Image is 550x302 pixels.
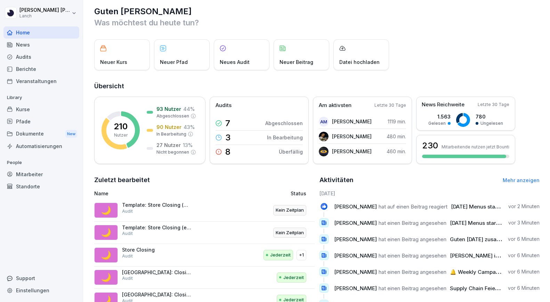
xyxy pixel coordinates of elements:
p: People [3,157,79,168]
p: 1119 min. [388,118,406,125]
h2: Zuletzt bearbeitet [94,175,315,185]
span: hat einen Beitrag angesehen [379,220,446,226]
div: Dokumente [3,128,79,140]
p: 8 [225,148,230,156]
p: [PERSON_NAME] [332,148,372,155]
p: vor 3 Minuten [508,219,540,226]
p: In Bearbeitung [267,134,303,141]
p: vor 2 Minuten [508,203,540,210]
p: Library [3,92,79,103]
p: 🌙 [101,204,111,217]
span: [PERSON_NAME] [334,252,377,259]
span: hat einen Beitrag angesehen [379,236,446,243]
p: Audit [122,208,133,214]
p: [PERSON_NAME] [332,118,372,125]
img: g4w5x5mlkjus3ukx1xap2hc0.png [319,147,329,156]
p: News Reichweite [422,101,464,109]
p: [GEOGRAPHIC_DATA]: Closing [122,292,192,298]
a: Berichte [3,63,79,75]
p: [GEOGRAPHIC_DATA]: Closing [122,269,192,276]
a: 🌙Template: Store Closing (external cleaning)AuditKein Zeitplan [94,222,315,244]
p: 27 Nutzer [156,141,181,149]
a: 🌙[GEOGRAPHIC_DATA]: ClosingAuditJederzeit [94,267,315,289]
p: [PERSON_NAME] [332,133,372,140]
p: 43 % [184,123,195,131]
p: Audit [122,230,133,237]
p: Letzte 30 Tage [478,101,509,108]
img: czp1xeqzgsgl3dela7oyzziw.png [319,132,329,141]
p: Überfällig [279,148,303,155]
p: 44 % [183,105,195,113]
a: Kurse [3,103,79,115]
p: 780 [476,113,503,120]
span: hat einen Beitrag angesehen [379,269,446,275]
p: vor 6 Minuten [508,285,540,292]
h6: [DATE] [320,190,540,197]
a: Einstellungen [3,284,79,296]
p: Template: Store Closing (external cleaning) [122,225,192,231]
p: Audit [122,275,133,281]
span: [PERSON_NAME] [334,236,377,243]
p: Datei hochladen [339,58,380,66]
span: [PERSON_NAME] [334,203,377,210]
p: Nutzer [114,132,128,138]
a: 🌙Store ClosingAuditJederzeit+1 [94,244,315,267]
p: Template: Store Closing (morning cleaning) [122,202,192,208]
span: [PERSON_NAME] [334,285,377,292]
p: Audit [122,253,133,259]
p: 460 min. [387,148,406,155]
p: Kein Zeitplan [276,229,304,236]
span: hat einen Beitrag angesehen [379,252,446,259]
a: Standorte [3,180,79,193]
p: Was möchtest du heute tun? [94,17,540,28]
p: Kein Zeitplan [276,207,304,214]
p: In Bearbeitung [156,131,186,137]
h1: Guten [PERSON_NAME] [94,6,540,17]
p: Am aktivsten [319,101,351,109]
p: 🌙 [101,226,111,239]
span: [PERSON_NAME] [334,220,377,226]
p: 3 [225,133,230,142]
div: AM [319,117,329,126]
p: Mitarbeitende nutzen jetzt Bounti [442,144,509,149]
p: Neuer Pfad [160,58,188,66]
p: Audits [216,101,232,109]
a: Audits [3,51,79,63]
p: vor 6 Minuten [508,252,540,259]
a: Automatisierungen [3,140,79,152]
a: Mitarbeiter [3,168,79,180]
p: Letzte 30 Tage [374,102,406,108]
p: Name [94,190,230,197]
a: Home [3,26,79,39]
p: Ungelesen [480,120,503,126]
p: 210 [114,122,128,131]
h3: 230 [422,140,438,152]
h2: Übersicht [94,81,540,91]
p: Neues Audit [220,58,250,66]
a: Mehr anzeigen [503,177,540,183]
p: 93 Nutzer [156,105,181,113]
p: 7 [225,119,230,128]
p: Gelesen [428,120,446,126]
a: 🌙Template: Store Closing (morning cleaning)AuditKein Zeitplan [94,199,315,222]
p: 🌙 [101,249,111,261]
span: hat einen Beitrag angesehen [379,285,446,292]
p: 480 min. [387,133,406,140]
a: Pfade [3,115,79,128]
a: Veranstaltungen [3,75,79,87]
p: Abgeschlossen [265,120,303,127]
p: Nicht begonnen [156,149,189,155]
p: vor 6 Minuten [508,236,540,243]
a: News [3,39,79,51]
p: Store Closing [122,247,192,253]
p: vor 6 Minuten [508,268,540,275]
